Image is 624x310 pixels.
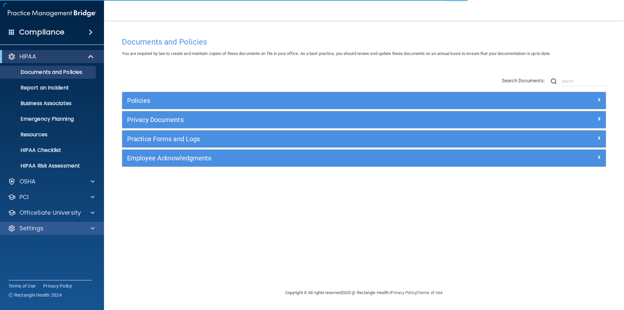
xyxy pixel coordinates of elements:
p: HIPAA [19,53,36,61]
a: Employee Acknowledgments [127,153,601,163]
span: Ⓒ Rectangle Health 2024 [8,292,62,298]
a: Privacy Policy [391,290,416,295]
h4: Documents and Policies [122,38,606,46]
a: Practice Forms and Logs [127,134,601,144]
a: Terms of Use [8,283,35,289]
h5: Privacy Documents [127,116,480,123]
img: ic-search.3b580494.png [551,78,557,84]
a: HIPAA [8,53,94,61]
p: Settings [19,224,44,232]
p: PCI [19,193,29,201]
a: Policies [127,95,601,106]
h4: Compliance [19,28,64,37]
p: Report an Incident [4,85,93,91]
input: Search [562,76,606,86]
a: OSHA [8,178,95,185]
h5: Policies [127,97,480,104]
span: You are required by law to create and maintain copies of these documents on file in your office. ... [122,51,551,56]
h5: Practice Forms and Logs [127,135,480,142]
p: Resources [4,131,93,138]
h5: Employee Acknowledgments [127,155,480,162]
a: PCI [8,193,95,201]
a: OfficeSafe University [8,209,95,217]
a: Privacy Policy [43,283,72,289]
a: Settings [8,224,95,232]
p: HIPAA Risk Assessment [4,163,93,169]
p: Business Associates [4,100,93,107]
div: Copyright © All rights reserved 2025 @ Rectangle Health | | [245,282,483,303]
p: Emergency Planning [4,116,93,122]
p: HIPAA Checklist [4,147,93,154]
span: Search Documents: [502,78,545,84]
p: Documents and Policies [4,69,93,75]
img: PMB logo [8,7,96,20]
p: OSHA [19,178,36,185]
a: Terms of Use [418,290,443,295]
a: Privacy Documents [127,115,601,125]
p: OfficeSafe University [19,209,81,217]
